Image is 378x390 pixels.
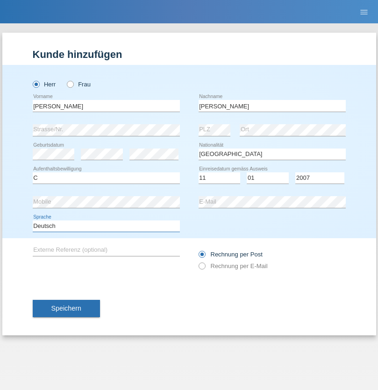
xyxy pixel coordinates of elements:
input: Rechnung per Post [199,251,205,262]
label: Rechnung per E-Mail [199,262,268,269]
label: Herr [33,81,56,88]
label: Frau [67,81,91,88]
input: Herr [33,81,39,87]
label: Rechnung per Post [199,251,263,258]
span: Speichern [51,305,81,312]
a: menu [355,9,373,14]
input: Frau [67,81,73,87]
input: Rechnung per E-Mail [199,262,205,274]
button: Speichern [33,300,100,318]
i: menu [359,7,369,17]
h1: Kunde hinzufügen [33,49,346,60]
